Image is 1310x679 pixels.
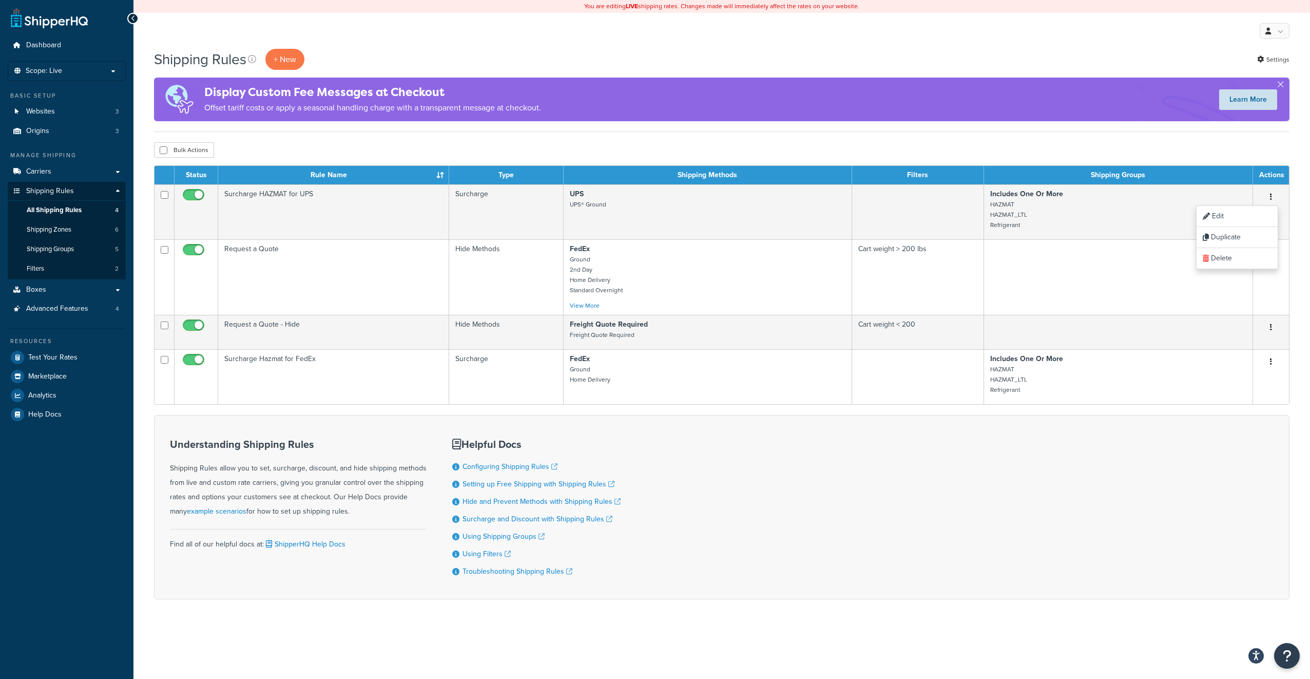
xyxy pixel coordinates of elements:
[204,84,541,101] h4: Display Custom Fee Messages at Checkout
[115,245,119,254] span: 5
[8,182,126,201] a: Shipping Rules
[154,49,246,69] h1: Shipping Rules
[463,496,621,507] a: Hide and Prevent Methods with Shipping Rules
[218,315,449,349] td: Request a Quote - Hide
[463,461,557,472] a: Configuring Shipping Rules
[8,162,126,181] a: Carriers
[28,391,56,400] span: Analytics
[27,206,82,215] span: All Shipping Rules
[170,439,427,450] h3: Understanding Shipping Rules
[463,566,572,577] a: Troubleshooting Shipping Rules
[8,299,126,318] li: Advanced Features
[452,439,621,450] h3: Helpful Docs
[463,549,511,559] a: Using Filters
[28,410,62,419] span: Help Docs
[1253,166,1289,184] th: Actions
[26,187,74,196] span: Shipping Rules
[570,365,610,384] small: Ground Home Delivery
[28,372,67,381] span: Marketplace
[26,167,51,176] span: Carriers
[8,220,126,239] li: Shipping Zones
[8,102,126,121] li: Websites
[218,239,449,315] td: Request a Quote
[8,348,126,367] a: Test Your Rates
[990,365,1027,394] small: HAZMAT HAZMAT_LTL Refrigerant
[11,8,88,28] a: ShipperHQ Home
[8,122,126,141] a: Origins 3
[26,67,62,76] span: Scope: Live
[570,301,600,310] a: View More
[570,319,648,330] strong: Freight Quote Required
[218,184,449,239] td: Surcharge HAZMAT for UPS
[1197,227,1278,248] a: Duplicate
[115,265,119,273] span: 2
[26,127,49,136] span: Origins
[175,166,218,184] th: Status
[8,367,126,386] a: Marketplace
[8,337,126,346] div: Resources
[187,506,246,517] a: example scenarios
[26,107,55,116] span: Websites
[564,166,852,184] th: Shipping Methods
[115,305,119,313] span: 4
[115,107,119,116] span: 3
[570,330,634,339] small: Freight Quote Required
[218,166,449,184] th: Rule Name : activate to sort column ascending
[8,122,126,141] li: Origins
[27,265,44,273] span: Filters
[26,286,46,294] span: Boxes
[115,225,119,234] span: 6
[570,200,606,209] small: UPS® Ground
[1197,206,1278,227] a: Edit
[8,102,126,121] a: Websites 3
[8,240,126,259] li: Shipping Groups
[8,280,126,299] a: Boxes
[852,166,984,184] th: Filters
[8,405,126,424] a: Help Docs
[449,349,564,404] td: Surcharge
[463,531,545,542] a: Using Shipping Groups
[8,36,126,55] li: Dashboard
[8,240,126,259] a: Shipping Groups 5
[28,353,78,362] span: Test Your Rates
[8,201,126,220] li: All Shipping Rules
[463,479,614,489] a: Setting up Free Shipping with Shipping Rules
[570,353,590,364] strong: FedEx
[154,142,214,158] button: Bulk Actions
[154,78,204,121] img: duties-banner-06bc72dcb5fe05cb3f9472aba00be2ae8eb53ab6f0d8bb03d382ba314ac3c341.png
[115,127,119,136] span: 3
[570,243,590,254] strong: FedEx
[8,259,126,278] a: Filters 2
[1274,643,1300,669] button: Open Resource Center
[27,245,74,254] span: Shipping Groups
[218,349,449,404] td: Surcharge Hazmat for FedEx
[984,166,1253,184] th: Shipping Groups
[8,182,126,279] li: Shipping Rules
[449,184,564,239] td: Surcharge
[264,539,345,550] a: ShipperHQ Help Docs
[26,41,61,50] span: Dashboard
[8,201,126,220] a: All Shipping Rules 4
[204,101,541,115] p: Offset tariff costs or apply a seasonal handling charge with a transparent message at checkout.
[8,259,126,278] li: Filters
[170,529,427,552] div: Find all of our helpful docs at:
[463,514,612,524] a: Surcharge and Discount with Shipping Rules
[27,225,71,234] span: Shipping Zones
[8,91,126,100] div: Basic Setup
[265,49,304,70] p: + New
[170,439,427,519] div: Shipping Rules allow you to set, surcharge, discount, and hide shipping methods from live and cus...
[990,353,1063,364] strong: Includes One Or More
[8,151,126,160] div: Manage Shipping
[990,200,1027,230] small: HAZMAT HAZMAT_LTL Refrigerant
[1219,89,1277,110] a: Learn More
[990,188,1063,199] strong: Includes One Or More
[449,166,564,184] th: Type
[8,386,126,405] a: Analytics
[570,255,623,295] small: Ground 2nd Day Home Delivery Standard Overnight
